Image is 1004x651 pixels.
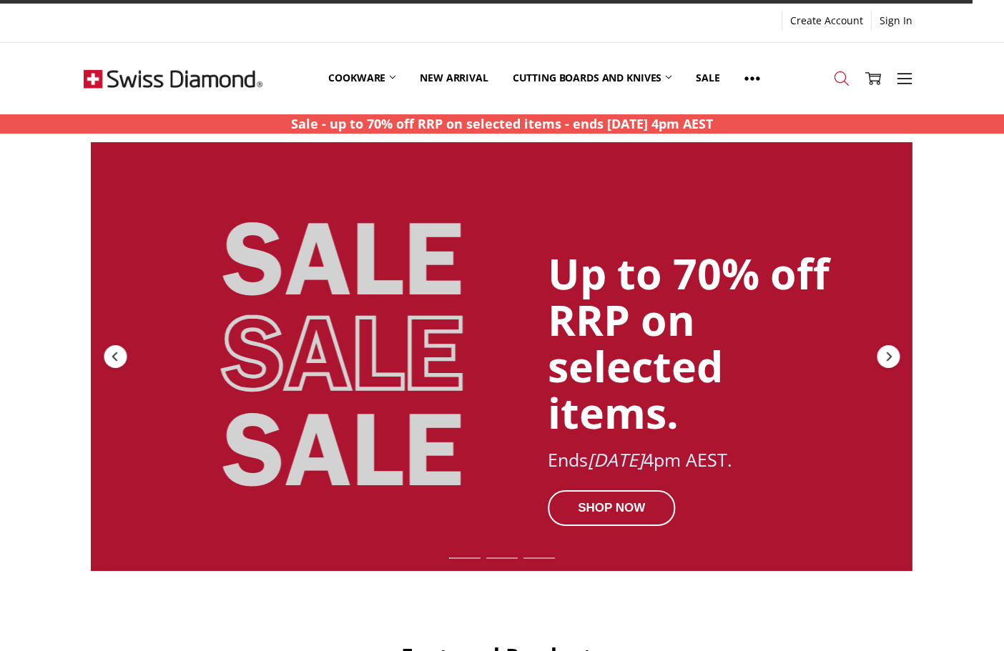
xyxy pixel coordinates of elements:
[521,549,558,567] div: Slide 3 of 7
[548,490,676,525] div: SHOP NOW
[501,46,684,110] a: Cutting boards and knives
[548,250,837,436] div: Up to 70% off RRP on selected items.
[483,549,521,567] div: Slide 2 of 7
[446,549,483,567] div: Slide 1 of 7
[732,46,772,111] a: Show All
[291,115,713,132] strong: Sale - up to 70% off RRP on selected items - ends [DATE] 4pm AEST
[872,11,920,31] a: Sign In
[91,142,912,571] a: Redirect to https://swissdiamond.com.au/cookware/shop-by-collection/premium-steel-dlx/
[548,450,837,470] div: Ends 4pm AEST.
[875,344,901,369] div: Next
[84,43,262,114] img: Free Shipping On Every Order
[782,11,871,31] a: Create Account
[684,46,732,110] a: Sale
[102,344,128,369] div: Previous
[588,447,644,472] em: [DATE]
[316,46,408,110] a: Cookware
[408,46,500,110] a: New arrival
